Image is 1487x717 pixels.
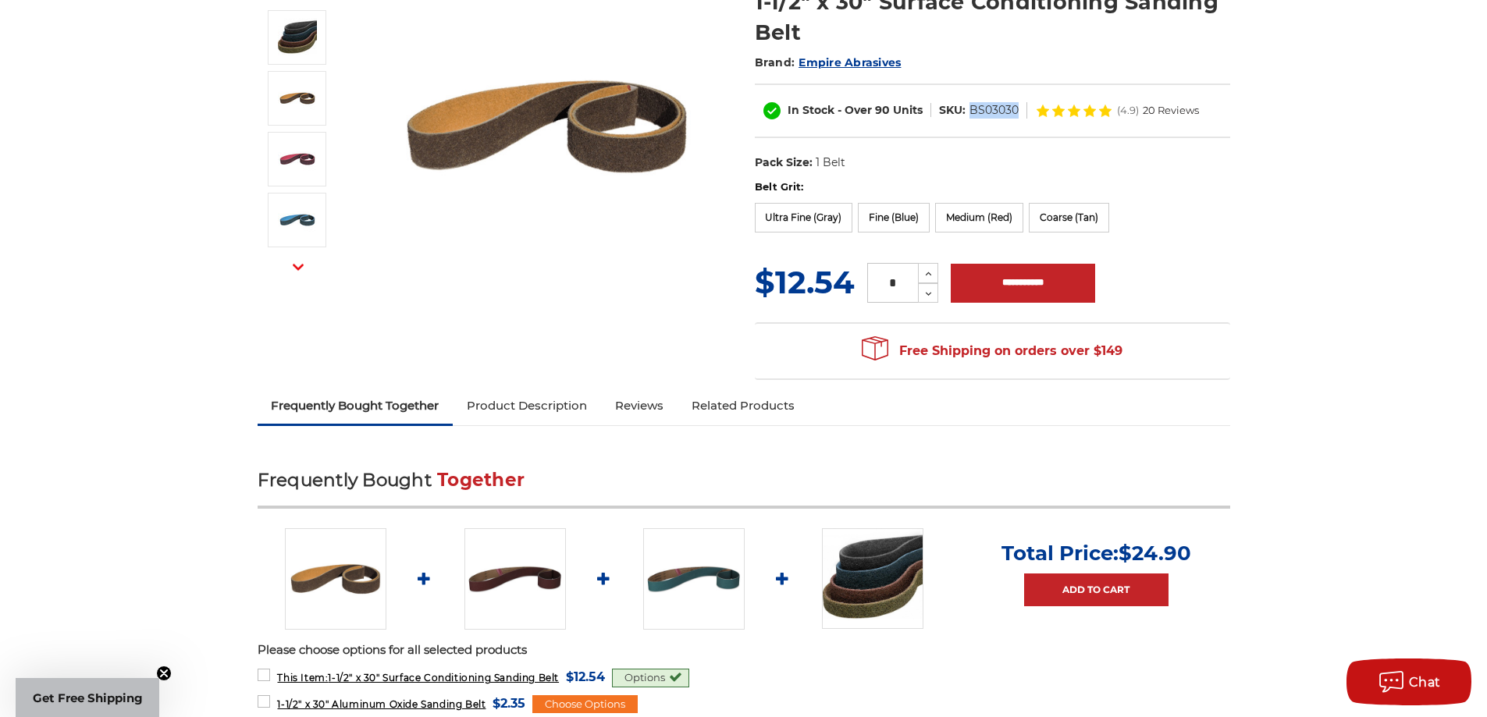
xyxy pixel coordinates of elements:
a: Empire Abrasives [799,55,901,69]
dt: Pack Size: [755,154,813,171]
span: 20 Reviews [1143,105,1199,115]
span: 90 [875,103,890,117]
a: Product Description [453,389,601,423]
button: Close teaser [156,666,172,681]
div: Options [612,669,689,687]
a: Reviews [601,389,678,423]
div: Get Free ShippingClose teaser [16,678,159,717]
span: Brand: [755,55,795,69]
img: 1.5"x30" Surface Conditioning Sanding Belts [285,528,386,630]
dt: SKU: [939,102,966,119]
span: Chat [1409,675,1441,690]
span: Frequently Bought [258,469,432,491]
span: (4.9) [1117,105,1139,115]
p: Please choose options for all selected products [258,641,1230,659]
span: In Stock [788,103,834,117]
a: Frequently Bought Together [258,389,454,423]
span: 1-1/2" x 30" Aluminum Oxide Sanding Belt [277,698,486,710]
span: Units [893,103,923,117]
img: 1-1/2" x 30" Blue Surface Conditioning Belt [278,201,317,240]
span: Get Free Shipping [33,690,143,705]
img: 1-1/2" x 30" Red Surface Conditioning Belt [278,140,317,179]
button: Chat [1346,658,1471,705]
span: $12.54 [566,666,605,687]
p: Total Price: [1001,541,1191,566]
img: 1-1/2" x 30" Tan Surface Conditioning Belt [278,79,317,118]
dd: 1 Belt [816,154,845,171]
img: 1.5"x30" Surface Conditioning Sanding Belts [278,18,317,57]
dd: BS03030 [969,102,1019,119]
span: Free Shipping on orders over $149 [862,335,1122,367]
span: $24.90 [1119,541,1191,566]
span: - Over [838,103,872,117]
a: Related Products [678,389,809,423]
div: Choose Options [532,695,638,714]
a: Add to Cart [1024,573,1169,606]
span: 1-1/2" x 30" Surface Conditioning Sanding Belt [277,672,559,683]
label: Belt Grit: [755,179,1230,195]
span: $12.54 [755,263,855,301]
span: Together [437,469,525,491]
button: Next [279,250,317,284]
span: $2.35 [493,693,525,714]
strong: This Item: [277,672,328,683]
